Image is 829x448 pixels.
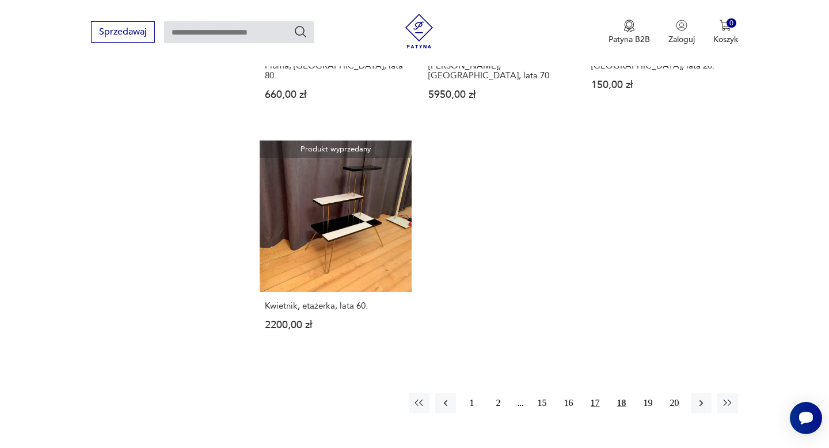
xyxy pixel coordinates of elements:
[428,51,569,81] h3: Biurko, proj. [PERSON_NAME], [PERSON_NAME], [GEOGRAPHIC_DATA], lata 70.
[664,393,685,413] button: 20
[609,20,650,45] button: Patyna B2B
[591,80,732,90] p: 150,00 zł
[265,301,406,311] h3: Kwietnik, etażerka, lata 60.
[91,21,155,43] button: Sprzedawaj
[265,320,406,330] p: 2200,00 zł
[611,393,632,413] button: 18
[638,393,659,413] button: 19
[720,20,731,31] img: Ikona koszyka
[462,393,482,413] button: 1
[91,29,155,37] a: Sprzedawaj
[265,90,406,100] p: 660,00 zł
[265,51,406,81] h3: Para poduszek B&B Italia Tutto Piuma, [GEOGRAPHIC_DATA], lata 80.
[623,20,635,32] img: Ikona medalu
[294,25,307,39] button: Szukaj
[790,402,822,434] iframe: Smartsupp widget button
[558,393,579,413] button: 16
[676,20,687,31] img: Ikonka użytkownika
[532,393,553,413] button: 15
[260,141,411,352] a: Produkt wyprzedanyKwietnik, etażerka, lata 60.Kwietnik, etażerka, lata 60.2200,00 zł
[713,20,738,45] button: 0Koszyk
[402,14,436,48] img: Patyna - sklep z meblami i dekoracjami vintage
[585,393,606,413] button: 17
[591,51,732,71] h3: Secesyjna ramka na zdjęcia, [GEOGRAPHIC_DATA], lata 20.
[727,18,736,28] div: 0
[609,34,650,45] p: Patyna B2B
[713,34,738,45] p: Koszyk
[428,90,569,100] p: 5950,00 zł
[488,393,509,413] button: 2
[668,20,695,45] button: Zaloguj
[609,20,650,45] a: Ikona medaluPatyna B2B
[668,34,695,45] p: Zaloguj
